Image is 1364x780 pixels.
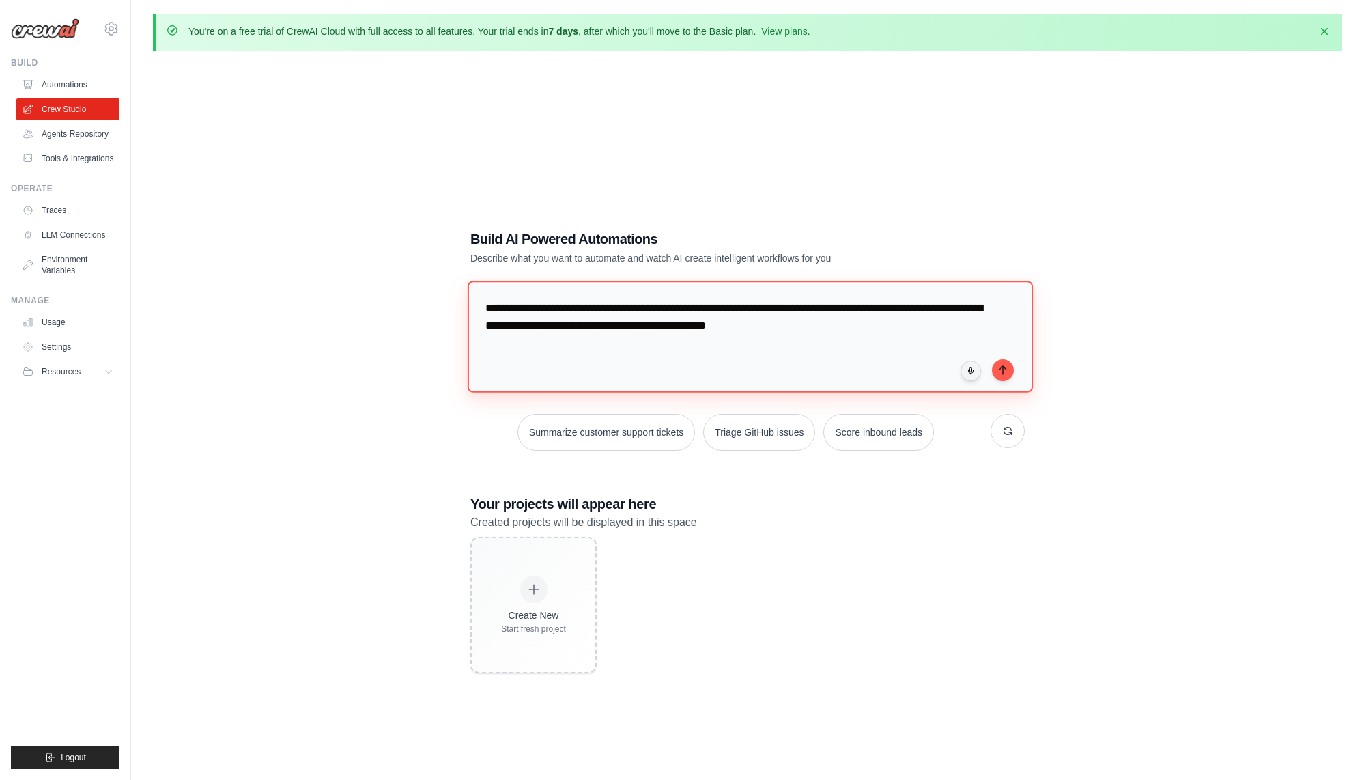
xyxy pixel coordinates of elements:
[188,25,810,38] p: You're on a free trial of CrewAI Cloud with full access to all features. Your trial ends in , aft...
[16,98,119,120] a: Crew Studio
[16,361,119,382] button: Resources
[16,311,119,333] a: Usage
[16,148,119,169] a: Tools & Integrations
[11,57,119,68] div: Build
[470,229,929,249] h1: Build AI Powered Automations
[470,495,1025,514] h3: Your projects will appear here
[16,123,119,145] a: Agents Repository
[16,74,119,96] a: Automations
[11,295,119,306] div: Manage
[548,26,578,37] strong: 7 days
[61,752,86,763] span: Logout
[470,514,1025,531] p: Created projects will be displayed in this space
[501,624,566,635] div: Start fresh project
[703,414,815,451] button: Triage GitHub issues
[991,414,1025,448] button: Get new suggestions
[16,249,119,281] a: Environment Variables
[16,336,119,358] a: Settings
[11,183,119,194] div: Operate
[11,18,79,39] img: Logo
[961,361,981,381] button: Click to speak your automation idea
[517,414,695,451] button: Summarize customer support tickets
[761,26,807,37] a: View plans
[11,746,119,769] button: Logout
[501,609,566,622] div: Create New
[823,414,934,451] button: Score inbound leads
[42,366,81,377] span: Resources
[16,199,119,221] a: Traces
[470,251,929,265] p: Describe what you want to automate and watch AI create intelligent workflows for you
[16,224,119,246] a: LLM Connections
